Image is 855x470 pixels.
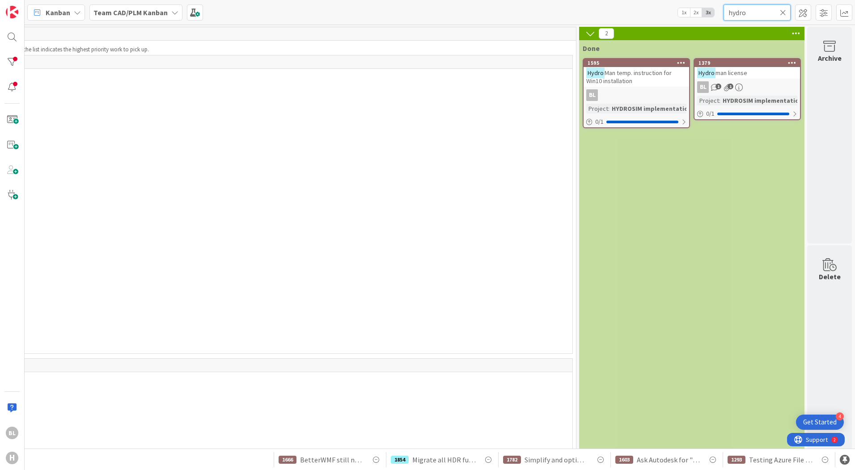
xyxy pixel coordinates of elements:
[584,59,689,67] div: 1595
[6,452,18,464] div: H
[694,59,800,67] div: 1379
[6,427,18,439] div: BL
[300,454,364,465] span: BetterWMF still needed in latest AutoCAD tooling and Win11 OS?
[719,96,720,105] span: :
[724,4,791,21] input: Quick Filter...
[595,117,604,126] span: 0 / 1
[584,116,689,127] div: 0/1
[697,67,715,78] mark: Hydro
[279,456,296,464] div: 1666
[46,7,70,18] span: Kanban
[698,60,800,66] div: 1379
[584,59,689,87] div: 1595HydroMan temp. instruction for Win10 installation
[706,109,715,118] span: 0 / 1
[615,456,633,464] div: 1603
[819,271,841,282] div: Delete
[6,6,18,18] img: Visit kanbanzone.com
[728,84,733,89] span: 1
[678,8,690,17] span: 1x
[47,4,49,11] div: 2
[694,58,801,120] a: 1379Hydroman licenseBLProject:HYDROSIM implementation0/1
[803,418,837,427] div: Get Started
[525,454,588,465] span: Simplify and optimize PLM-CAD documentation locations and content. Next is to create a PLM-CAD de...
[637,454,700,465] span: Ask Autodesk for "on prem" tool (for example) to make [PERSON_NAME] less vulnerable for problems ...
[818,53,842,63] div: Archive
[728,456,745,464] div: 1293
[608,104,610,113] span: :
[583,44,600,53] span: Done
[694,108,800,119] div: 0/1
[503,456,521,464] div: 1782
[720,96,805,105] div: HYDROSIM implementation
[586,69,672,85] span: Man temp. instruction for Win10 installation
[586,89,598,101] div: BL
[599,28,614,39] span: 2
[702,8,714,17] span: 3x
[694,59,800,79] div: 1379Hydroman license
[690,8,702,17] span: 2x
[586,104,608,113] div: Project
[697,96,719,105] div: Project
[584,89,689,101] div: BL
[715,84,721,89] span: 1
[19,1,41,12] span: Support
[586,67,605,78] mark: Hydro
[412,454,476,465] span: Migrate all HDR functionalities to other application
[694,81,800,93] div: BL
[583,58,690,128] a: 1595HydroMan temp. instruction for Win10 installationBLProject:HYDROSIM implementation0/1
[697,81,709,93] div: BL
[836,412,844,420] div: 4
[715,69,747,77] span: man license
[796,415,844,430] div: Open Get Started checklist, remaining modules: 4
[610,104,694,113] div: HYDROSIM implementation
[93,8,168,17] b: Team CAD/PLM Kanban
[749,454,813,465] span: Testing Azure File Share for HydroSym BMC WO0000000272547 PBI 7138
[588,60,689,66] div: 1595
[391,456,409,464] div: 1854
